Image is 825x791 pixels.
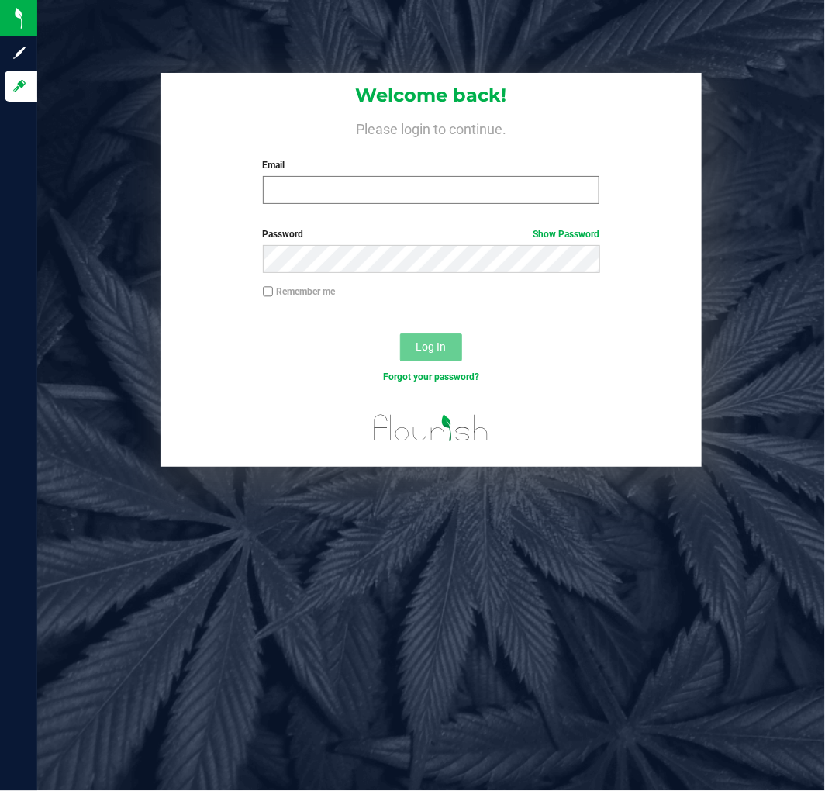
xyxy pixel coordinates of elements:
[364,400,499,456] img: flourish_logo.svg
[161,118,701,136] h4: Please login to continue.
[263,229,304,240] span: Password
[12,45,27,60] inline-svg: Sign up
[533,229,599,240] a: Show Password
[12,78,27,94] inline-svg: Log in
[416,340,446,353] span: Log In
[263,158,600,172] label: Email
[263,285,336,299] label: Remember me
[383,371,479,382] a: Forgot your password?
[263,286,274,297] input: Remember me
[400,333,462,361] button: Log In
[161,85,701,105] h1: Welcome back!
